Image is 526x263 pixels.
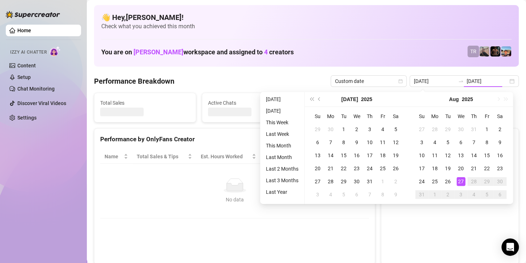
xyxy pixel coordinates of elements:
h4: 👋 Hey, [PERSON_NAME] ! [101,12,512,22]
th: Chat Conversion [309,150,369,164]
span: Total Sales & Tips [137,153,186,160]
a: Setup [17,74,31,80]
img: Zach [501,46,511,57]
div: Est. Hours Worked [201,153,251,160]
input: End date [467,77,508,85]
span: Chat Conversion [314,153,359,160]
span: calendar [398,79,403,83]
div: No data [107,196,362,204]
th: Sales / Hour [260,150,309,164]
a: Discover Viral Videos [17,100,66,106]
span: Custom date [335,76,402,87]
img: Trent [490,46,500,57]
span: Messages Sent [315,99,405,107]
span: Sales / Hour [265,153,299,160]
h1: You are on workspace and assigned to creators [101,48,294,56]
img: logo-BBDzfeDw.svg [6,11,60,18]
span: Name [105,153,122,160]
span: to [458,78,464,84]
span: TR [470,47,476,55]
span: 4 [264,48,268,56]
h4: Performance Breakdown [94,76,174,86]
th: Total Sales & Tips [132,150,196,164]
a: Chat Monitoring [17,86,55,92]
img: LC [479,46,489,57]
span: swap-right [458,78,464,84]
input: Start date [414,77,455,85]
span: Total Sales [100,99,190,107]
a: Content [17,63,36,68]
a: Settings [17,115,37,121]
span: Active Chats [208,99,298,107]
span: [PERSON_NAME] [133,48,183,56]
a: Home [17,28,31,33]
div: Open Intercom Messenger [501,238,519,256]
span: Izzy AI Chatter [10,49,47,56]
div: Sales by OnlyFans Creator [387,134,513,144]
span: Check what you achieved this month [101,22,512,30]
th: Name [100,150,132,164]
img: AI Chatter [50,46,61,57]
div: Performance by OnlyFans Creator [100,134,369,144]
